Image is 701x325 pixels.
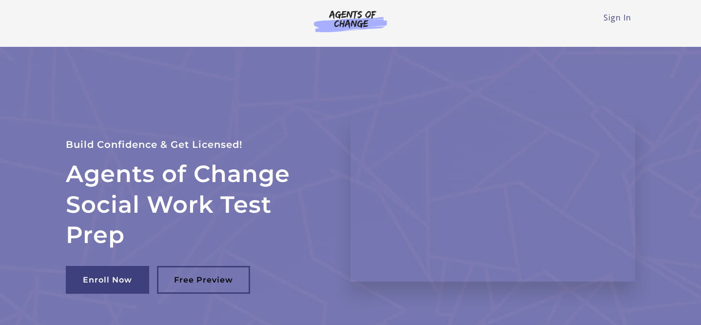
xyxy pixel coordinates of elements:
[304,10,397,32] img: Agents of Change Logo
[66,266,149,294] a: Enroll Now
[66,137,327,153] p: Build Confidence & Get Licensed!
[604,12,631,23] a: Sign In
[157,266,250,294] a: Free Preview
[66,159,327,250] h2: Agents of Change Social Work Test Prep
